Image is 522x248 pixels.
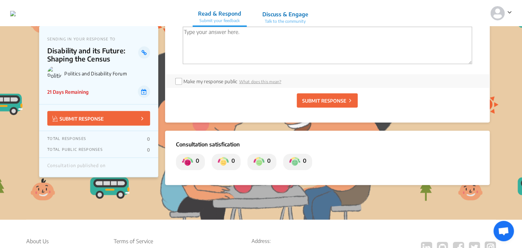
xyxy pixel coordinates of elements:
[47,136,86,142] p: TOTAL RESPONSES
[183,78,237,84] label: Make my response public
[289,157,300,167] img: private_satisfied.png
[47,37,150,41] p: SENDING IN YOUR RESPONSE TO
[176,140,479,148] p: Consultation satisfication
[47,88,88,95] p: 21 Days Remaining
[302,97,346,104] p: SUBMIT RESPONSE
[47,47,138,63] p: Disability and its Future: Shaping the Census
[300,157,306,167] p: 0
[113,237,153,245] li: Terms of Service
[254,157,264,167] img: private_somewhat_satisfied.png
[198,237,325,245] p: Address:
[262,10,308,18] p: Discuss & Engage
[193,157,199,167] p: 0
[198,10,241,18] p: Read & Respond
[183,27,472,64] textarea: 'Type your answer here.' | translate
[490,6,505,20] img: person-default.svg
[10,11,16,16] img: mehil321u8x9h1h2hjw609zjuxw5
[26,237,79,245] li: About Us
[47,111,150,126] button: SUBMIT RESPONSE
[493,221,514,241] div: Open chat
[297,93,358,108] button: SUBMIT RESPONSE
[52,114,104,122] p: SUBMIT RESPONSE
[147,147,150,153] p: 0
[239,79,281,84] span: What does this mean?
[229,157,235,167] p: 0
[147,136,150,142] p: 0
[47,147,103,153] p: TOTAL PUBLIC RESPONSES
[47,163,105,172] div: Consultation published on
[182,157,193,167] img: private_dissatisfied.png
[218,157,229,167] img: private_somewhat_dissatisfied.png
[198,18,241,24] p: Submit your feedback
[64,71,150,76] p: Politics and Disability Forum
[262,18,308,24] p: Talk to the community
[52,116,58,122] img: Vector.jpg
[47,66,62,81] img: Politics and Disability Forum logo
[264,157,271,167] p: 0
